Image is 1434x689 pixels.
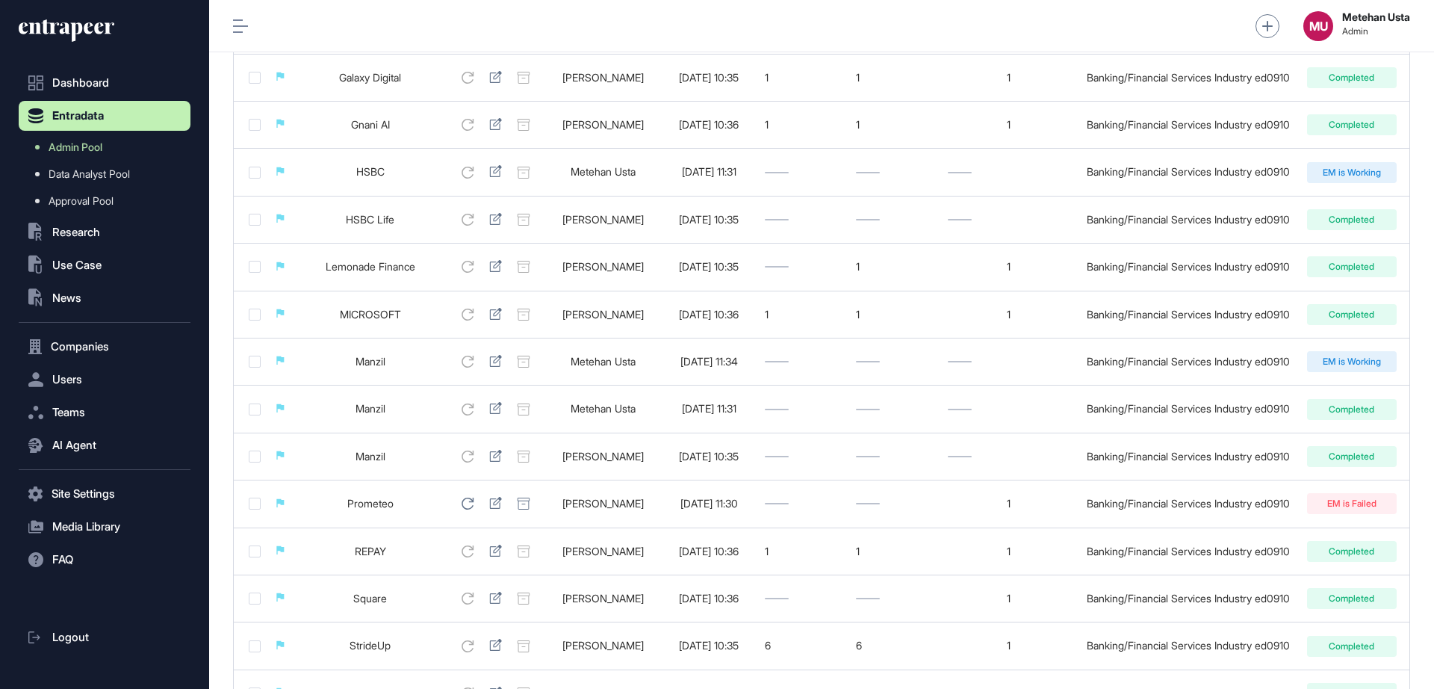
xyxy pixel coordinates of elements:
[948,261,1070,273] div: 1
[668,498,750,510] div: [DATE] 11:30
[19,217,190,247] button: Research
[562,497,644,510] a: [PERSON_NAME]
[1342,26,1410,37] span: Admin
[571,355,636,368] a: Metehan Usta
[1307,162,1397,183] div: EM is Working
[355,545,386,557] a: REPAY
[1307,636,1397,657] div: Completed
[668,403,750,415] div: [DATE] 11:31
[765,72,842,84] div: 1
[19,365,190,395] button: Users
[52,226,100,238] span: Research
[26,161,190,188] a: Data Analyst Pool
[1084,261,1292,273] div: Banking/Financial Services Industry ed0910
[571,402,636,415] a: Metehan Usta
[19,250,190,280] button: Use Case
[562,545,644,557] a: [PERSON_NAME]
[52,407,85,418] span: Teams
[1084,72,1292,84] div: Banking/Financial Services Industry ed0910
[668,119,750,131] div: [DATE] 10:36
[856,640,933,652] div: 6
[1307,304,1397,325] div: Completed
[668,72,750,84] div: [DATE] 10:35
[1084,119,1292,131] div: Banking/Financial Services Industry ed0910
[948,498,1070,510] div: 1
[356,165,385,178] a: HSBC
[668,546,750,557] div: [DATE] 10:36
[51,341,109,353] span: Companies
[562,260,644,273] a: [PERSON_NAME]
[1084,166,1292,178] div: Banking/Financial Services Industry ed0910
[350,639,391,652] a: StrideUp
[948,119,1070,131] div: 1
[347,497,394,510] a: Prometeo
[668,593,750,605] div: [DATE] 10:36
[562,308,644,321] a: [PERSON_NAME]
[1307,209,1397,230] div: Completed
[562,639,644,652] a: [PERSON_NAME]
[1084,546,1292,557] div: Banking/Financial Services Industry ed0910
[765,309,842,321] div: 1
[19,430,190,460] button: AI Agent
[26,188,190,214] a: Approval Pool
[856,261,933,273] div: 1
[351,118,390,131] a: Gnani AI
[1084,356,1292,368] div: Banking/Financial Services Industry ed0910
[1303,11,1333,41] button: MU
[562,213,644,226] a: [PERSON_NAME]
[668,356,750,368] div: [DATE] 11:34
[1307,588,1397,609] div: Completed
[948,640,1070,652] div: 1
[668,166,750,178] div: [DATE] 11:31
[52,374,82,386] span: Users
[346,213,394,226] a: HSBC Life
[1084,640,1292,652] div: Banking/Financial Services Industry ed0910
[668,261,750,273] div: [DATE] 10:35
[26,134,190,161] a: Admin Pool
[49,141,102,153] span: Admin Pool
[52,110,104,122] span: Entradata
[1307,351,1397,372] div: EM is Working
[765,640,842,652] div: 6
[668,309,750,321] div: [DATE] 10:36
[1307,399,1397,420] div: Completed
[1307,493,1397,514] div: EM is Failed
[356,450,385,463] a: Manzil
[19,512,190,542] button: Media Library
[356,402,385,415] a: Manzil
[1307,256,1397,277] div: Completed
[52,488,115,500] span: Site Settings
[765,119,842,131] div: 1
[668,451,750,463] div: [DATE] 10:35
[340,308,401,321] a: MICROSOFT
[52,521,120,533] span: Media Library
[856,309,933,321] div: 1
[562,118,644,131] a: [PERSON_NAME]
[1307,114,1397,135] div: Completed
[856,546,933,557] div: 1
[562,592,644,605] a: [PERSON_NAME]
[326,260,415,273] a: Lemonade Finance
[562,71,644,84] a: [PERSON_NAME]
[948,72,1070,84] div: 1
[1307,446,1397,467] div: Completed
[52,292,81,304] span: News
[52,439,96,451] span: AI Agent
[19,398,190,427] button: Teams
[49,195,114,207] span: Approval Pool
[856,72,933,84] div: 1
[19,622,190,652] a: Logout
[19,545,190,575] button: FAQ
[1084,593,1292,605] div: Banking/Financial Services Industry ed0910
[1307,541,1397,562] div: Completed
[19,332,190,362] button: Companies
[353,592,387,605] a: Square
[52,259,102,271] span: Use Case
[19,101,190,131] button: Entradata
[1084,214,1292,226] div: Banking/Financial Services Industry ed0910
[1084,451,1292,463] div: Banking/Financial Services Industry ed0910
[19,283,190,313] button: News
[19,479,190,509] button: Site Settings
[1084,309,1292,321] div: Banking/Financial Services Industry ed0910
